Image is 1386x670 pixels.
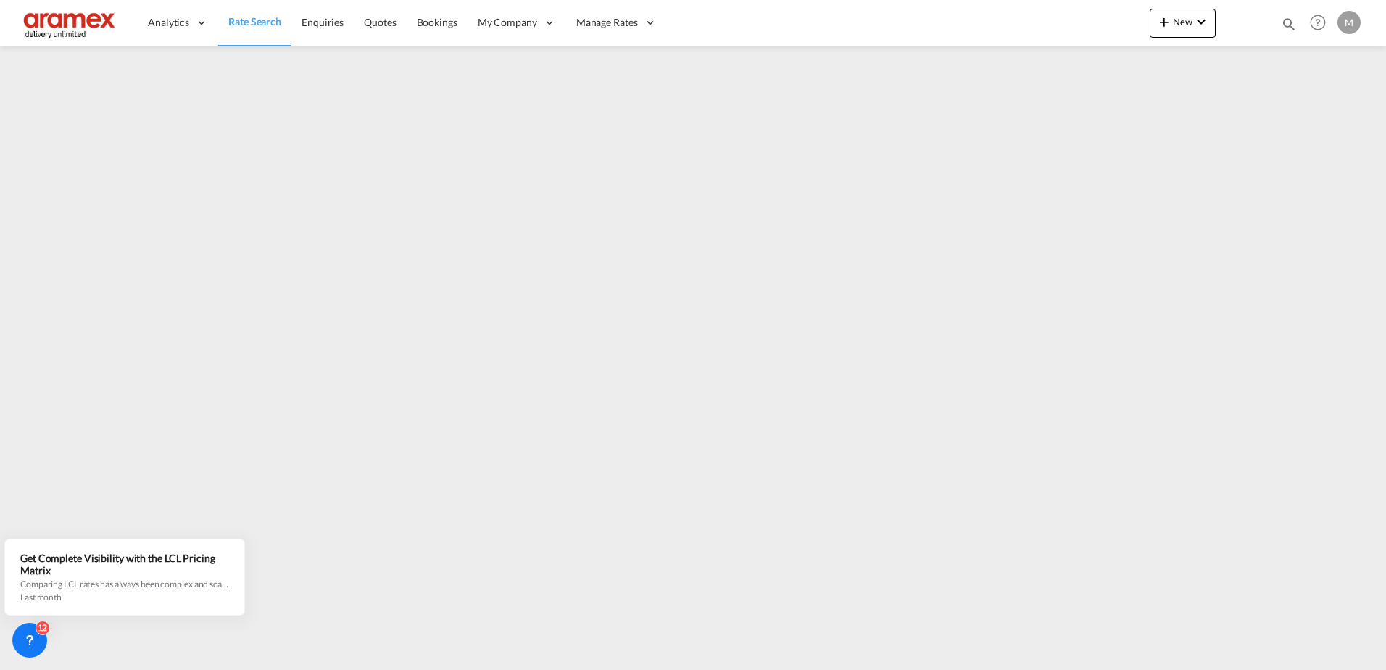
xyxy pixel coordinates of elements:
span: Quotes [364,16,396,28]
span: My Company [478,15,537,30]
div: M [1337,11,1361,34]
md-icon: icon-chevron-down [1192,13,1210,30]
span: Analytics [148,15,189,30]
span: Help [1306,10,1330,35]
span: Rate Search [228,15,281,28]
md-icon: icon-plus 400-fg [1155,13,1173,30]
span: Manage Rates [576,15,638,30]
button: icon-plus 400-fgNewicon-chevron-down [1150,9,1216,38]
div: icon-magnify [1281,16,1297,38]
md-icon: icon-magnify [1281,16,1297,32]
img: dca169e0c7e311edbe1137055cab269e.png [22,7,120,39]
span: New [1155,16,1210,28]
div: Help [1306,10,1337,36]
span: Enquiries [302,16,344,28]
span: Bookings [417,16,457,28]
